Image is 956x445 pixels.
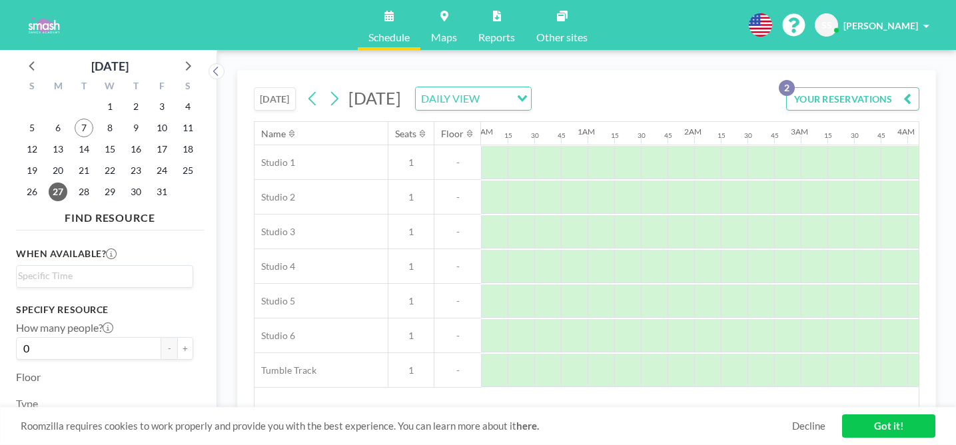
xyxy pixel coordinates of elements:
span: - [434,191,481,203]
div: 30 [531,131,539,140]
span: Wednesday, October 15, 2025 [101,140,119,159]
span: Wednesday, October 8, 2025 [101,119,119,137]
div: 4AM [897,127,915,137]
div: 2AM [684,127,702,137]
span: Friday, October 31, 2025 [153,183,171,201]
div: T [71,79,97,96]
div: 45 [771,131,779,140]
span: Maps [431,32,457,43]
span: Thursday, October 9, 2025 [127,119,145,137]
span: Saturday, October 11, 2025 [179,119,197,137]
span: SS [821,19,832,31]
span: 1 [388,260,434,272]
div: 30 [851,131,859,140]
a: here. [516,420,539,432]
span: Friday, October 24, 2025 [153,161,171,180]
div: 12AM [471,127,493,137]
p: 2 [779,80,795,96]
span: Thursday, October 2, 2025 [127,97,145,116]
span: Thursday, October 23, 2025 [127,161,145,180]
div: 45 [877,131,885,140]
span: - [434,295,481,307]
span: - [434,260,481,272]
span: Friday, October 17, 2025 [153,140,171,159]
span: Monday, October 6, 2025 [49,119,67,137]
span: Studio 5 [254,295,295,307]
a: Decline [792,420,825,432]
div: 15 [611,131,619,140]
div: 15 [824,131,832,140]
span: Sunday, October 26, 2025 [23,183,41,201]
span: Sunday, October 19, 2025 [23,161,41,180]
h4: FIND RESOURCE [16,206,204,224]
div: M [45,79,71,96]
span: Saturday, October 18, 2025 [179,140,197,159]
div: W [97,79,123,96]
div: Name [261,128,286,140]
span: Schedule [368,32,410,43]
span: Wednesday, October 22, 2025 [101,161,119,180]
span: Monday, October 13, 2025 [49,140,67,159]
span: Tuesday, October 28, 2025 [75,183,93,201]
div: 30 [744,131,752,140]
label: Type [16,397,38,410]
span: [DATE] [348,88,401,108]
span: Sunday, October 12, 2025 [23,140,41,159]
div: Seats [395,128,416,140]
label: Floor [16,370,41,384]
div: S [175,79,201,96]
div: 45 [664,131,672,140]
span: Tuesday, October 14, 2025 [75,140,93,159]
div: [DATE] [91,57,129,75]
div: Search for option [17,266,193,286]
span: 1 [388,226,434,238]
span: - [434,364,481,376]
button: + [177,337,193,360]
span: - [434,226,481,238]
span: Monday, October 27, 2025 [49,183,67,201]
span: - [434,157,481,169]
span: Sunday, October 5, 2025 [23,119,41,137]
span: Friday, October 10, 2025 [153,119,171,137]
div: S [19,79,45,96]
span: Tuesday, October 21, 2025 [75,161,93,180]
span: Thursday, October 30, 2025 [127,183,145,201]
a: Got it! [842,414,935,438]
span: 1 [388,295,434,307]
div: F [149,79,175,96]
div: 45 [558,131,566,140]
span: Other sites [536,32,588,43]
div: T [123,79,149,96]
div: Search for option [416,87,531,110]
span: Saturday, October 25, 2025 [179,161,197,180]
div: Floor [441,128,464,140]
button: - [161,337,177,360]
span: Wednesday, October 1, 2025 [101,97,119,116]
div: 15 [504,131,512,140]
h3: Specify resource [16,304,193,316]
span: Wednesday, October 29, 2025 [101,183,119,201]
span: 1 [388,191,434,203]
button: YOUR RESERVATIONS2 [786,87,919,111]
input: Search for option [18,268,185,283]
span: Studio 6 [254,330,295,342]
span: Roomzilla requires cookies to work properly and provide you with the best experience. You can lea... [21,420,792,432]
label: How many people? [16,321,113,334]
button: [DATE] [254,87,296,111]
span: Saturday, October 4, 2025 [179,97,197,116]
div: 30 [638,131,646,140]
div: 1AM [578,127,595,137]
span: Tuesday, October 7, 2025 [75,119,93,137]
span: 1 [388,364,434,376]
span: DAILY VIEW [418,90,482,107]
img: organization-logo [21,12,66,39]
span: Monday, October 20, 2025 [49,161,67,180]
span: Studio 3 [254,226,295,238]
span: 1 [388,330,434,342]
span: Studio 4 [254,260,295,272]
span: Friday, October 3, 2025 [153,97,171,116]
span: Tumble Track [254,364,316,376]
div: 3AM [791,127,808,137]
span: Studio 2 [254,191,295,203]
span: [PERSON_NAME] [843,20,918,31]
